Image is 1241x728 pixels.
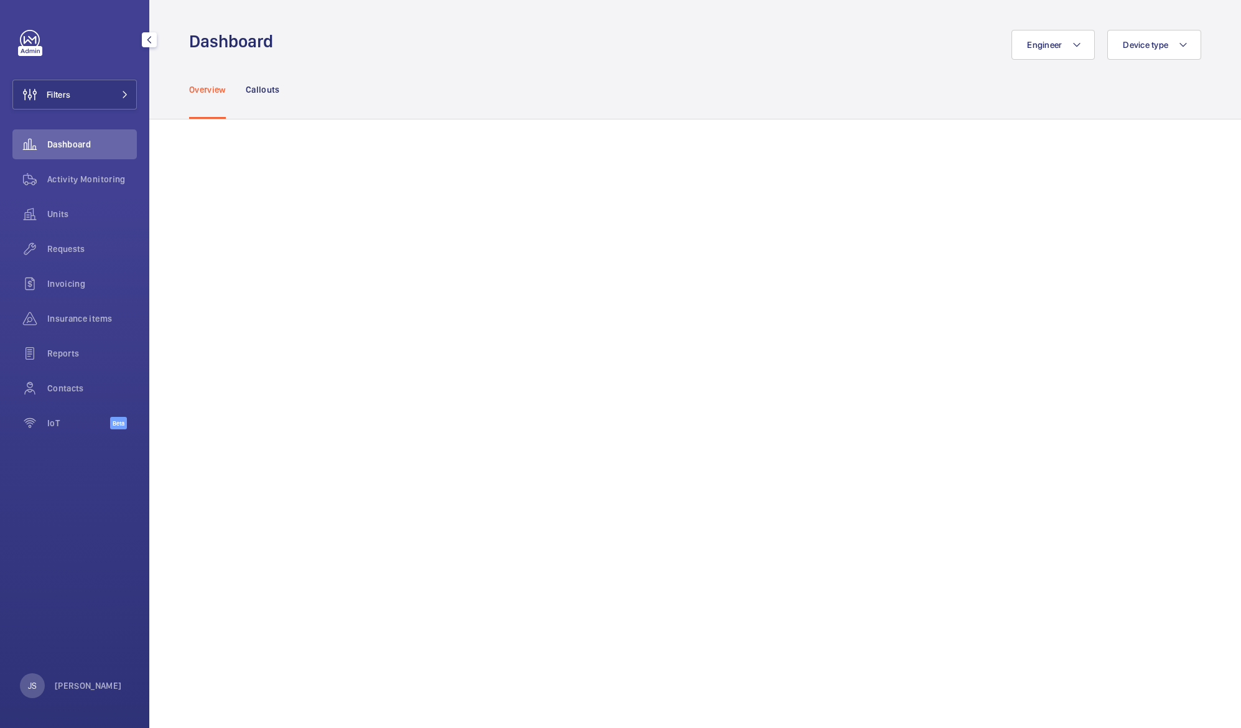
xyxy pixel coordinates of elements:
[1011,30,1095,60] button: Engineer
[55,679,122,692] p: [PERSON_NAME]
[47,347,137,360] span: Reports
[1027,40,1062,50] span: Engineer
[189,83,226,96] p: Overview
[47,417,110,429] span: IoT
[28,679,37,692] p: JS
[47,88,70,101] span: Filters
[47,243,137,255] span: Requests
[1107,30,1201,60] button: Device type
[110,417,127,429] span: Beta
[189,30,281,53] h1: Dashboard
[47,208,137,220] span: Units
[47,278,137,290] span: Invoicing
[12,80,137,110] button: Filters
[47,173,137,185] span: Activity Monitoring
[47,138,137,151] span: Dashboard
[1123,40,1168,50] span: Device type
[246,83,280,96] p: Callouts
[47,312,137,325] span: Insurance items
[47,382,137,394] span: Contacts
